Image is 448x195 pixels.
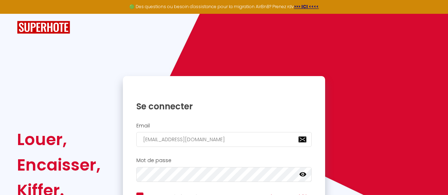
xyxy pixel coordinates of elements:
[17,21,70,34] img: SuperHote logo
[17,152,101,178] div: Encaisser,
[17,127,101,152] div: Louer,
[136,101,312,112] h1: Se connecter
[136,132,312,147] input: Ton Email
[136,157,312,164] h2: Mot de passe
[294,4,319,10] a: >>> ICI <<<<
[136,123,312,129] h2: Email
